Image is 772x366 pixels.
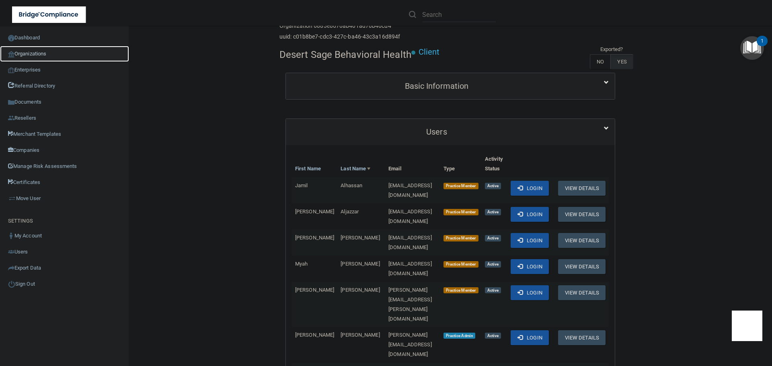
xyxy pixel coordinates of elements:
span: Practice Member [443,183,478,189]
label: SETTINGS [8,216,33,226]
img: bridge_compliance_login_screen.278c3ca4.svg [12,6,86,23]
span: [PERSON_NAME] [341,261,380,267]
span: [PERSON_NAME] [295,235,334,241]
span: [PERSON_NAME] [341,235,380,241]
span: [EMAIL_ADDRESS][DOMAIN_NAME] [388,261,432,276]
button: Login [511,259,549,274]
span: Aljazzar [341,209,359,215]
img: enterprise.0d942306.png [8,67,14,73]
a: Users [292,123,609,141]
h6: uuid: c01b8be7-cdc3-427c-ba46-43c3a16d894f [279,34,400,40]
label: NO [590,54,610,69]
h4: Desert Sage Behavioral Health [279,49,411,60]
span: [PERSON_NAME][EMAIL_ADDRESS][DOMAIN_NAME] [388,332,432,357]
span: Practice Member [443,209,478,215]
button: View Details [558,207,606,222]
span: [EMAIL_ADDRESS][DOMAIN_NAME] [388,209,432,224]
td: Exported? [590,45,633,54]
button: Login [511,233,549,248]
img: ic_power_dark.7ecde6b1.png [8,280,15,288]
span: Active [485,333,501,339]
a: Basic Information [292,77,609,95]
span: Practice Member [443,235,478,241]
span: [PERSON_NAME][EMAIL_ADDRESS][PERSON_NAME][DOMAIN_NAME] [388,287,432,322]
span: [PERSON_NAME] [295,287,334,293]
span: [PERSON_NAME] [341,287,380,293]
h5: Users [292,127,581,136]
img: ic_dashboard_dark.d01f4a41.png [8,35,14,41]
th: Type [440,151,482,177]
span: Practice Member [443,261,478,268]
button: Login [511,181,549,196]
img: icon-documents.8dae5593.png [8,99,14,106]
span: Alhassan [341,182,362,188]
input: Search [422,7,496,22]
button: Login [511,207,549,222]
img: icon-export.b9366987.png [8,265,14,271]
div: 1 [761,41,764,51]
label: YES [610,54,633,69]
button: View Details [558,181,606,196]
img: ic_reseller.de258add.png [8,115,14,121]
span: Active [485,287,501,294]
img: briefcase.64adab9b.png [8,194,16,202]
button: View Details [558,285,606,300]
span: [PERSON_NAME] [341,332,380,338]
button: View Details [558,259,606,274]
span: Myah [295,261,308,267]
button: Login [511,330,549,345]
span: Active [485,209,501,215]
iframe: Drift Widget Chat Controller [732,311,762,341]
img: ic_user_dark.df1a06c3.png [8,233,14,239]
span: Active [485,261,501,268]
a: Last Name [341,164,370,174]
p: Client [419,45,440,59]
button: Open Resource Center, 1 new notification [740,36,764,60]
button: View Details [558,330,606,345]
span: Jamil [295,182,308,188]
span: Practice Admin [443,333,475,339]
th: Email [385,151,440,177]
span: Active [485,235,501,241]
span: Active [485,183,501,189]
span: [PERSON_NAME] [295,332,334,338]
img: organization-icon.f8decf85.png [8,51,14,57]
button: Login [511,285,549,300]
th: Activity Status [482,151,507,177]
span: [EMAIL_ADDRESS][DOMAIN_NAME] [388,235,432,250]
span: Practice Member [443,287,478,294]
button: View Details [558,233,606,248]
a: First Name [295,164,321,174]
h5: Basic Information [292,82,581,90]
img: icon-users.e205127d.png [8,249,14,255]
span: [PERSON_NAME] [295,209,334,215]
img: ic-search.3b580494.png [409,11,416,18]
span: [EMAIL_ADDRESS][DOMAIN_NAME] [388,182,432,198]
